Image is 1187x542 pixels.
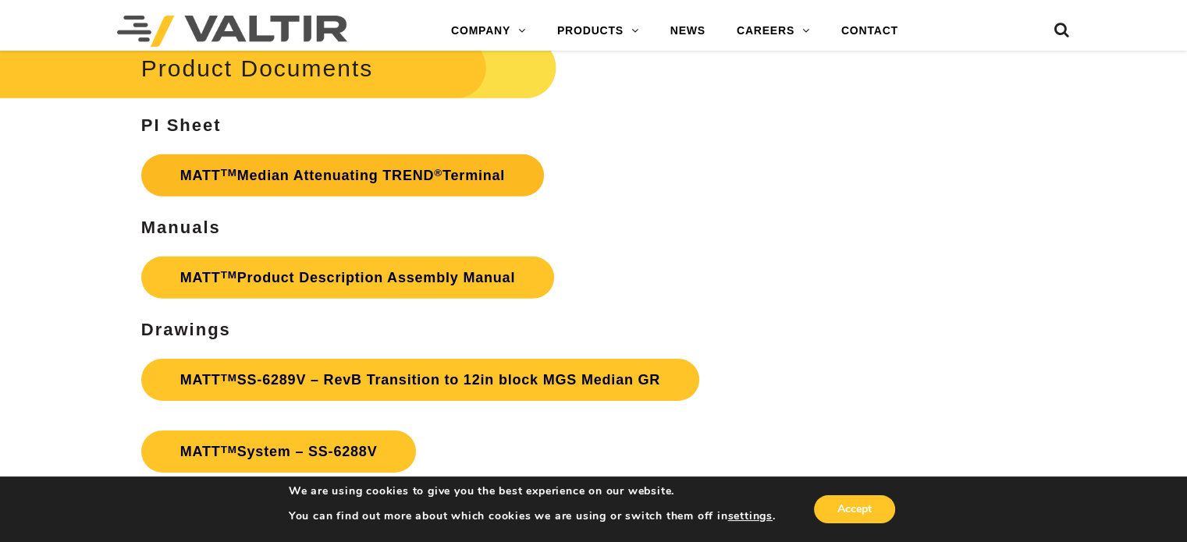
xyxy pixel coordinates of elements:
[826,16,914,47] a: CONTACT
[434,167,442,179] sup: ®
[141,430,417,473] a: MATTTMSystem – SS-6288V
[655,16,721,47] a: NEWS
[141,320,231,339] strong: Drawings
[221,372,237,384] sup: TM
[221,167,237,179] sup: TM
[435,16,542,47] a: COMPANY
[289,509,776,523] p: You can find out more about which cookies we are using or switch them off in .
[814,495,895,523] button: Accept
[221,444,237,455] sup: TM
[289,484,776,498] p: We are using cookies to give you the best experience on our website.
[117,16,347,47] img: Valtir
[141,154,544,197] a: MATTTMMedian Attenuating TREND®Terminal
[542,16,655,47] a: PRODUCTS
[141,218,221,237] strong: Manuals
[721,16,826,47] a: CAREERS
[141,257,554,299] a: MATTTMProduct Description Assembly Manual
[141,359,699,401] a: MATTTMSS-6289V – RevB Transition to 12in block MGS Median GR
[221,269,237,281] sup: TM
[727,509,772,523] button: settings
[141,115,222,135] strong: PI Sheet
